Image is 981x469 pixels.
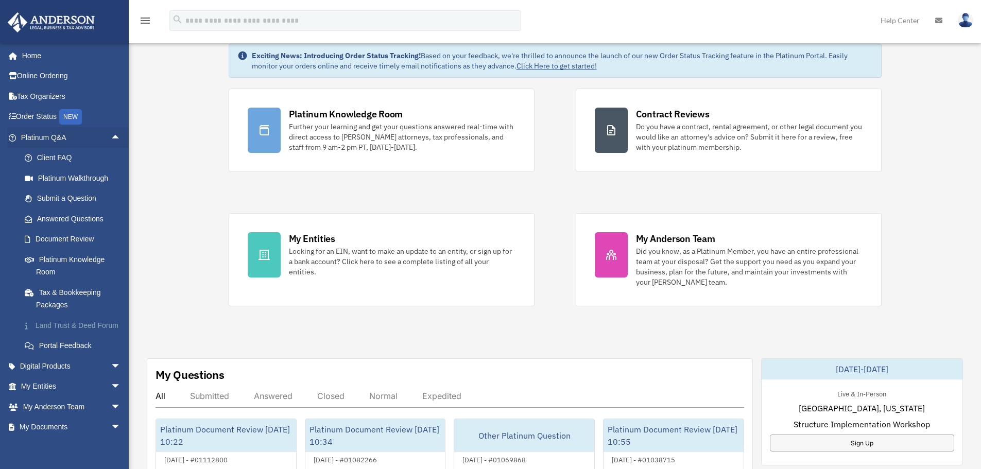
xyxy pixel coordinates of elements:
[636,121,863,152] div: Do you have a contract, rental agreement, or other legal document you would like an attorney's ad...
[156,419,296,452] div: Platinum Document Review [DATE] 10:22
[172,14,183,25] i: search
[7,127,136,148] a: Platinum Q&Aarrow_drop_up
[604,419,744,452] div: Platinum Document Review [DATE] 10:55
[369,391,398,401] div: Normal
[762,359,962,379] div: [DATE]-[DATE]
[7,376,136,397] a: My Entitiesarrow_drop_down
[229,213,535,306] a: My Entities Looking for an EIN, want to make an update to an entity, or sign up for a bank accoun...
[14,148,136,168] a: Client FAQ
[156,454,236,464] div: [DATE] - #01112800
[111,376,131,397] span: arrow_drop_down
[517,61,597,71] a: Click Here to get started!
[305,419,445,452] div: Platinum Document Review [DATE] 10:34
[7,86,136,107] a: Tax Organizers
[7,107,136,128] a: Order StatusNEW
[958,13,973,28] img: User Pic
[14,209,136,229] a: Answered Questions
[636,232,715,245] div: My Anderson Team
[770,435,954,451] a: Sign Up
[7,417,136,438] a: My Documentsarrow_drop_down
[5,12,98,32] img: Anderson Advisors Platinum Portal
[139,14,151,27] i: menu
[156,391,165,401] div: All
[422,391,461,401] div: Expedited
[252,51,421,60] strong: Exciting News: Introducing Order Status Tracking!
[111,396,131,418] span: arrow_drop_down
[252,50,873,71] div: Based on your feedback, we're thrilled to announce the launch of our new Order Status Tracking fe...
[829,388,894,398] div: Live & In-Person
[156,367,225,383] div: My Questions
[289,121,515,152] div: Further your learning and get your questions answered real-time with direct access to [PERSON_NAM...
[59,109,82,125] div: NEW
[7,356,136,376] a: Digital Productsarrow_drop_down
[190,391,229,401] div: Submitted
[636,246,863,287] div: Did you know, as a Platinum Member, you have an entire professional team at your disposal? Get th...
[289,108,403,120] div: Platinum Knowledge Room
[454,419,594,452] div: Other Platinum Question
[14,229,136,250] a: Document Review
[454,454,534,464] div: [DATE] - #01069868
[254,391,292,401] div: Answered
[7,396,136,417] a: My Anderson Teamarrow_drop_down
[111,417,131,438] span: arrow_drop_down
[14,249,136,282] a: Platinum Knowledge Room
[14,282,136,315] a: Tax & Bookkeeping Packages
[14,168,136,188] a: Platinum Walkthrough
[139,18,151,27] a: menu
[305,454,385,464] div: [DATE] - #01082266
[7,45,131,66] a: Home
[111,356,131,377] span: arrow_drop_down
[576,213,882,306] a: My Anderson Team Did you know, as a Platinum Member, you have an entire professional team at your...
[14,315,136,336] a: Land Trust & Deed Forum
[7,66,136,86] a: Online Ordering
[317,391,345,401] div: Closed
[604,454,683,464] div: [DATE] - #01038715
[14,188,136,209] a: Submit a Question
[636,108,710,120] div: Contract Reviews
[799,402,925,414] span: [GEOGRAPHIC_DATA], [US_STATE]
[289,232,335,245] div: My Entities
[111,127,131,148] span: arrow_drop_up
[289,246,515,277] div: Looking for an EIN, want to make an update to an entity, or sign up for a bank account? Click her...
[14,336,136,356] a: Portal Feedback
[794,418,930,430] span: Structure Implementation Workshop
[576,89,882,172] a: Contract Reviews Do you have a contract, rental agreement, or other legal document you would like...
[229,89,535,172] a: Platinum Knowledge Room Further your learning and get your questions answered real-time with dire...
